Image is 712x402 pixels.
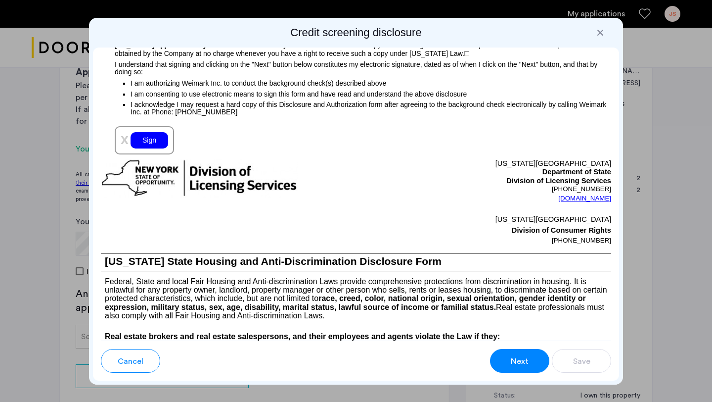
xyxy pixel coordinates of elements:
[356,177,611,186] p: Division of Licensing Services
[573,355,590,367] span: Save
[558,194,611,203] a: [DOMAIN_NAME]
[131,76,611,89] p: I am authorizing Weimark Inc. to conduct the background check(s) described above
[118,355,143,367] span: Cancel
[356,236,611,246] p: [PHONE_NUMBER]
[93,26,619,40] h2: Credit screening disclosure
[101,37,611,57] p: Please check this box if you would like to receive a copy of an investigative consumer report or ...
[490,349,549,373] button: button
[101,253,611,270] h1: [US_STATE] State Housing and Anti-Discrimination Disclosure Form
[101,159,298,198] img: new-york-logo.png
[356,185,611,193] p: [PHONE_NUMBER]
[121,131,129,147] span: x
[101,57,611,76] p: I understand that signing and clicking on the "Next" button below constitutes my electronic signa...
[131,100,611,116] p: I acknowledge I may request a hard copy of this Disclosure and Authorization form after agreeing ...
[511,355,529,367] span: Next
[464,51,469,56] img: 4LAxfPwtD6BVinC2vKR9tPz10Xbrctccj4YAocJUAAAAASUVORK5CYIIA
[131,132,168,149] div: Sign
[101,349,160,373] button: button
[131,89,611,100] p: I am consenting to use electronic means to sign this form and have read and understand the above ...
[356,159,611,168] p: [US_STATE][GEOGRAPHIC_DATA]
[356,168,611,177] p: Department of State
[101,271,611,320] p: Federal, State and local Fair Housing and Anti-discrimination Laws provide comprehensive protecti...
[101,331,611,343] h4: Real estate brokers and real estate salespersons, and their employees and agents violate the Law ...
[356,225,611,236] p: Division of Consumer Rights
[552,349,611,373] button: button
[105,294,586,311] b: race, creed, color, national origin, sexual orientation, gender identity or expression, military ...
[356,214,611,225] p: [US_STATE][GEOGRAPHIC_DATA]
